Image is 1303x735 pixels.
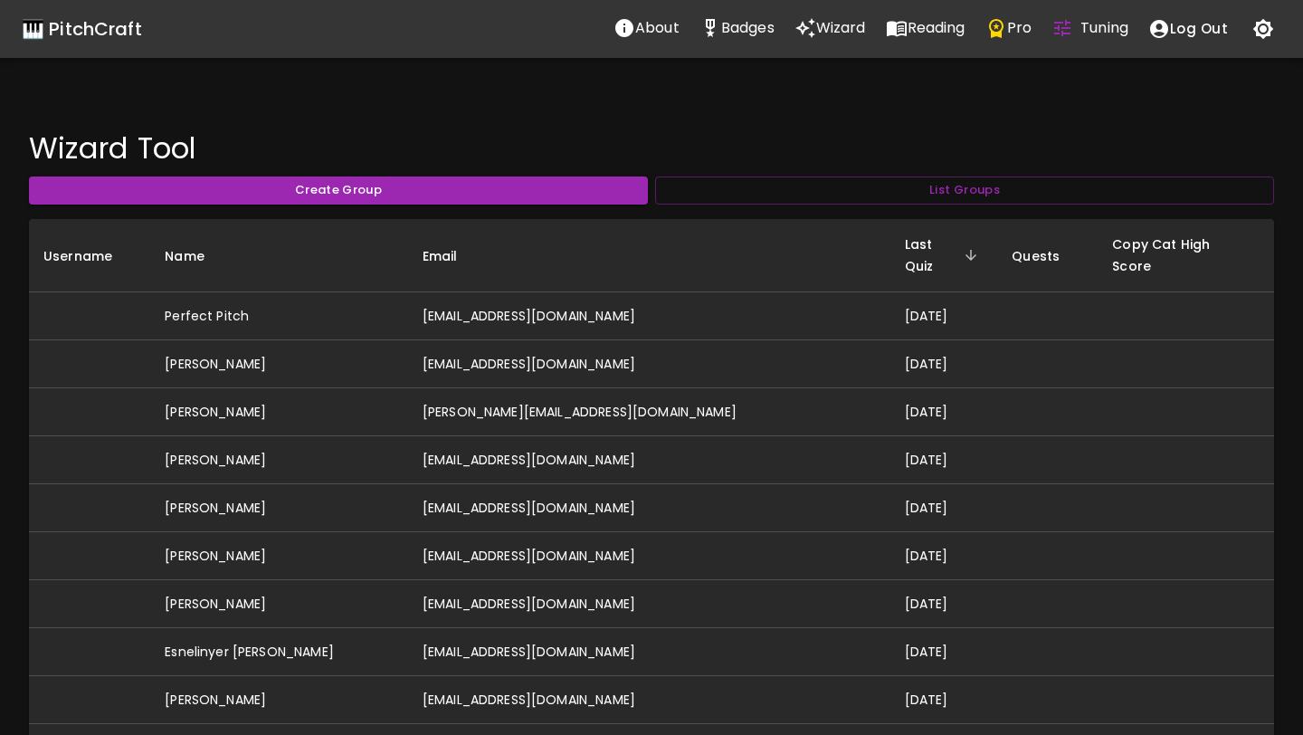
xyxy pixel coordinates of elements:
button: Wizard [785,10,876,46]
td: [EMAIL_ADDRESS][DOMAIN_NAME] [408,628,890,676]
button: Tuning Quiz [1041,10,1138,46]
td: [DATE] [890,580,998,628]
td: [PERSON_NAME] [150,484,408,532]
td: [EMAIL_ADDRESS][DOMAIN_NAME] [408,676,890,724]
p: Badges [721,17,775,39]
td: Perfect Pitch [150,292,408,340]
p: About [635,17,680,39]
td: [DATE] [890,484,998,532]
a: Reading [876,10,975,48]
td: [EMAIL_ADDRESS][DOMAIN_NAME] [408,532,890,580]
td: [EMAIL_ADDRESS][DOMAIN_NAME] [408,292,890,340]
a: Pro [975,10,1041,48]
h4: Wizard Tool [29,130,1274,167]
a: 🎹 PitchCraft [22,14,142,43]
span: Name [165,245,228,267]
td: [DATE] [890,292,998,340]
td: [EMAIL_ADDRESS][DOMAIN_NAME] [408,484,890,532]
td: [DATE] [890,340,998,388]
button: Pro [975,10,1041,46]
td: [PERSON_NAME][EMAIL_ADDRESS][DOMAIN_NAME] [408,388,890,436]
td: [DATE] [890,676,998,724]
a: Tuning Quiz [1041,10,1138,48]
button: List Groups [655,177,1274,205]
p: Wizard [816,17,866,39]
a: About [604,10,690,48]
button: Create Group [29,177,648,205]
span: Username [43,245,136,267]
td: [DATE] [890,532,998,580]
td: [EMAIL_ADDRESS][DOMAIN_NAME] [408,436,890,484]
a: Wizard [785,10,876,48]
span: Email [423,245,481,267]
p: Tuning [1080,17,1128,39]
td: [DATE] [890,436,998,484]
button: Stats [690,10,785,46]
td: [PERSON_NAME] [150,676,408,724]
span: Last Quiz [905,234,984,277]
td: Esnelinyer [PERSON_NAME] [150,628,408,676]
td: [PERSON_NAME] [150,532,408,580]
span: Copy Cat High Score [1112,234,1260,277]
button: account of current user [1138,10,1238,48]
td: [PERSON_NAME] [150,580,408,628]
span: Quests [1012,245,1083,267]
td: [PERSON_NAME] [150,388,408,436]
button: Reading [876,10,975,46]
button: About [604,10,690,46]
td: [DATE] [890,388,998,436]
p: Pro [1007,17,1032,39]
a: Stats [690,10,785,48]
td: [PERSON_NAME] [150,340,408,388]
td: [EMAIL_ADDRESS][DOMAIN_NAME] [408,340,890,388]
td: [PERSON_NAME] [150,436,408,484]
td: [EMAIL_ADDRESS][DOMAIN_NAME] [408,580,890,628]
p: Reading [908,17,965,39]
td: [DATE] [890,628,998,676]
